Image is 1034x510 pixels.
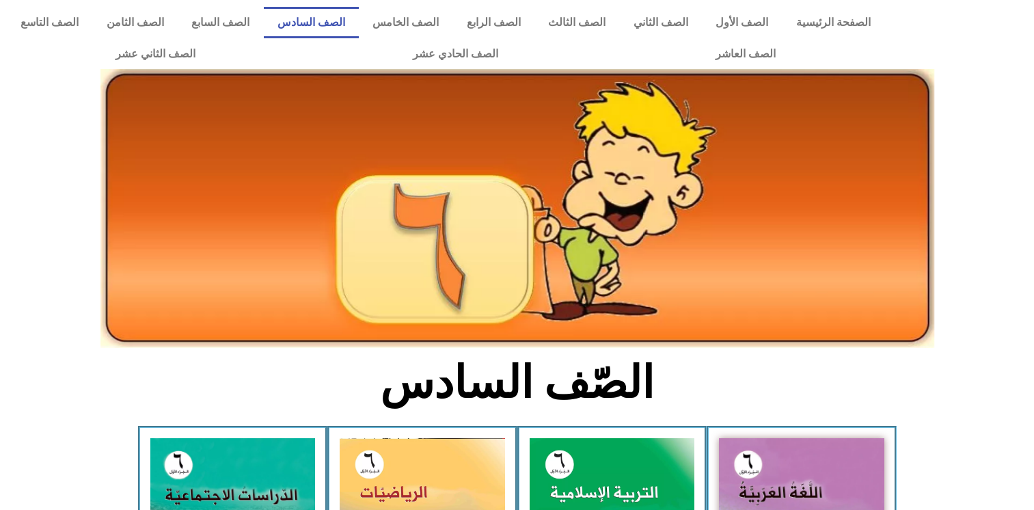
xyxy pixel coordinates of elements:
[291,356,743,410] h2: الصّف السادس
[783,7,885,38] a: الصفحة الرئيسية
[702,7,783,38] a: الصف الأول
[178,7,264,38] a: الصف السابع
[620,7,703,38] a: الصف الثاني
[534,7,620,38] a: الصف الثالث
[607,38,884,70] a: الصف العاشر
[264,7,359,38] a: الصف السادس
[93,7,178,38] a: الصف الثامن
[304,38,607,70] a: الصف الحادي عشر
[359,7,453,38] a: الصف الخامس
[453,7,535,38] a: الصف الرابع
[7,7,93,38] a: الصف التاسع
[7,38,304,70] a: الصف الثاني عشر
